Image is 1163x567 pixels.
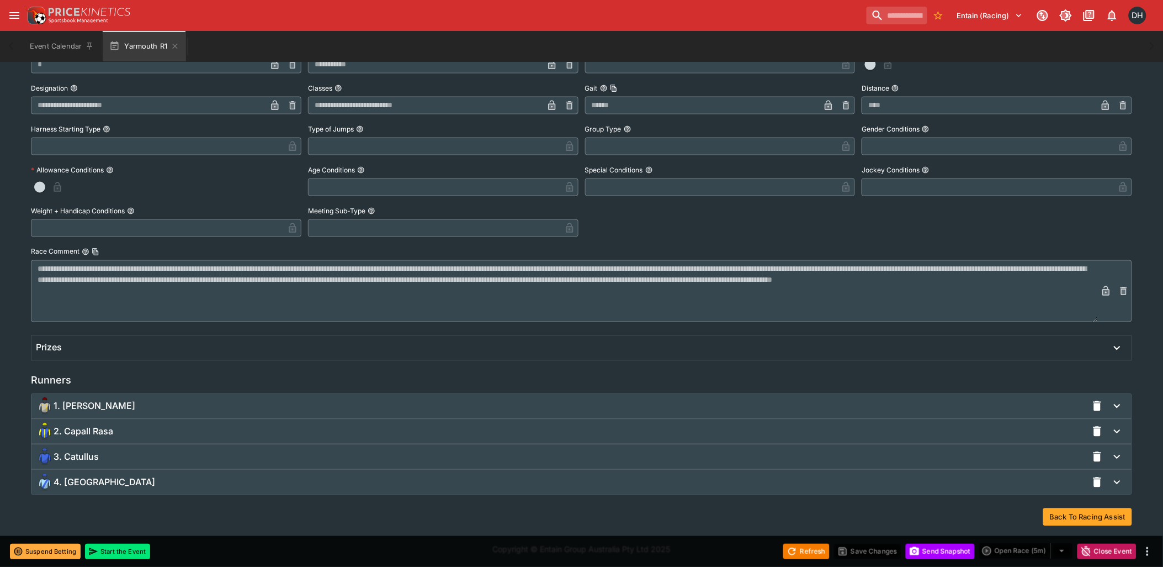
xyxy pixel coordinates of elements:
[334,85,342,92] button: Classes
[867,7,927,24] input: search
[308,124,354,134] p: Type of Jumps
[103,125,110,133] button: Harness Starting Type
[979,543,1073,559] div: split button
[1141,545,1154,558] button: more
[585,124,622,134] p: Group Type
[92,248,99,256] button: Copy To Clipboard
[36,397,54,415] img: armstrong_64x64.png
[49,8,130,16] img: PriceKinetics
[23,31,100,62] button: Event Calendar
[585,165,643,175] p: Special Conditions
[1033,6,1053,25] button: Connected to PK
[70,85,78,92] button: Designation
[862,83,889,93] p: Distance
[103,31,186,62] button: Yarmouth R1
[950,7,1029,24] button: Select Tenant
[24,4,46,27] img: PriceKinetics Logo
[1125,3,1150,28] button: David Howard
[1077,544,1137,559] button: Close Event
[930,7,947,24] button: No Bookmarks
[1079,6,1099,25] button: Documentation
[4,6,24,25] button: open drawer
[10,544,81,559] button: Suspend Betting
[585,83,598,93] p: Gait
[54,477,155,489] span: 4. [GEOGRAPHIC_DATA]
[610,85,618,92] button: Copy To Clipboard
[600,85,608,92] button: GaitCopy To Clipboard
[36,342,62,354] h6: Prizes
[922,125,930,133] button: Gender Conditions
[31,83,68,93] p: Designation
[645,166,653,174] button: Special Conditions
[624,125,631,133] button: Group Type
[1102,6,1122,25] button: Notifications
[368,207,375,215] button: Meeting Sub-Type
[106,166,114,174] button: Allowance Conditions
[783,544,830,559] button: Refresh
[862,165,920,175] p: Jockey Conditions
[1129,7,1146,24] div: David Howard
[862,124,920,134] p: Gender Conditions
[308,206,365,216] p: Meeting Sub-Type
[36,474,54,491] img: el-carrusel_64x64.png
[308,165,355,175] p: Age Conditions
[31,247,79,256] p: Race Comment
[127,207,135,215] button: Weight + Handicap Conditions
[906,544,975,559] button: Send Snapshot
[49,18,108,23] img: Sportsbook Management
[82,248,89,256] button: Race CommentCopy To Clipboard
[31,165,104,175] p: Allowance Conditions
[36,423,54,440] img: capall-rasa_64x64.png
[36,448,54,466] img: catullus_64x64.png
[922,166,930,174] button: Jockey Conditions
[31,124,100,134] p: Harness Starting Type
[31,206,125,216] p: Weight + Handicap Conditions
[54,426,113,438] span: 2. Capall Rasa
[891,85,899,92] button: Distance
[357,166,365,174] button: Age Conditions
[1043,508,1132,526] button: Back To Racing Assist
[31,374,71,387] h5: Runners
[1056,6,1076,25] button: Toggle light/dark mode
[85,544,150,559] button: Start the Event
[356,125,364,133] button: Type of Jumps
[54,401,135,412] span: 1. [PERSON_NAME]
[54,452,99,463] span: 3. Catullus
[308,83,332,93] p: Classes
